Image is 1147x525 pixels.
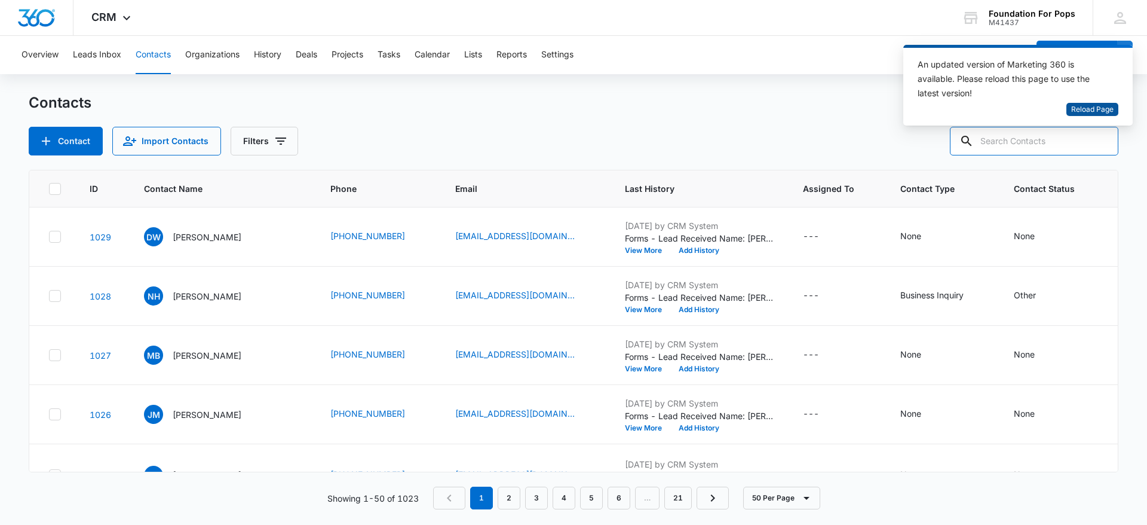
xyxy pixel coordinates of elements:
em: 1 [470,487,493,509]
button: Reports [496,36,527,74]
a: [PHONE_NUMBER] [330,230,405,242]
p: [PERSON_NAME] [173,408,241,421]
span: NH [144,286,163,306]
p: Forms - Lead Received Name: [PERSON_NAME] Email: [EMAIL_ADDRESS][DOMAIN_NAME] Phone: [PHONE_NUMBE... [625,410,774,422]
div: An updated version of Marketing 360 is available. Please reload this page to use the latest version! [918,57,1104,100]
div: None [1014,468,1035,481]
span: DW [144,227,163,246]
a: Page 3 [525,487,548,509]
div: Assigned To - - Select to Edit Field [803,468,841,483]
p: Forms - Lead Received Name: [PERSON_NAME] Email: [EMAIL_ADDRESS][DOMAIN_NAME] Phone: [PHONE_NUMBE... [625,232,774,245]
div: None [900,230,921,242]
a: Page 6 [608,487,630,509]
p: Forms - Lead Received Name: [PERSON_NAME] Email: [EMAIL_ADDRESS][DOMAIN_NAME] Phone: [PHONE_NUMBE... [625,471,774,483]
div: Phone - (313) 765-0039 - Select to Edit Field [330,289,427,303]
div: Contact Name - Marcus Barclift - Select to Edit Field [144,346,263,365]
a: [EMAIL_ADDRESS][DOMAIN_NAME] [455,348,575,361]
button: 50 Per Page [743,487,820,509]
a: Navigate to contact details page for David Waller [90,232,111,242]
button: Filters [231,127,298,155]
p: [DATE] by CRM System [625,458,774,471]
button: View More [625,306,670,313]
a: Page 4 [553,487,575,509]
a: Navigate to contact details page for Marcus Barclift [90,350,111,361]
a: [PHONE_NUMBER] [330,407,405,420]
button: Reload Page [1066,103,1118,117]
a: Navigate to contact details page for Deron Murphree [90,470,111,480]
div: Assigned To - - Select to Edit Field [803,348,841,362]
button: History [254,36,281,74]
a: [PHONE_NUMBER] [330,348,405,361]
div: Contact Type - Business Inquiry - Select to Edit Field [900,289,985,303]
a: Page 21 [664,487,692,509]
button: Add Contact [29,127,103,155]
p: [DATE] by CRM System [625,279,774,291]
p: [DATE] by CRM System [625,219,774,232]
div: --- [803,407,819,422]
a: Navigate to contact details page for James Martin [90,410,111,420]
div: Contact Name - Deron Murphree - Select to Edit Field [144,466,263,485]
div: Assigned To - - Select to Edit Field [803,230,841,244]
span: Contact Type [900,182,968,195]
a: Navigate to contact details page for Nathan Howard [90,291,111,301]
a: [EMAIL_ADDRESS][DOMAIN_NAME] [455,230,575,242]
div: Email - acaulton@riverviewhealthrehab.net - Select to Edit Field [455,407,596,422]
div: --- [803,230,819,244]
div: account id [989,19,1075,27]
div: None [1014,230,1035,242]
a: [EMAIL_ADDRESS][DOMAIN_NAME] [455,468,575,481]
p: Showing 1-50 of 1023 [327,492,419,505]
span: Last History [625,182,757,195]
div: Business Inquiry [900,289,964,301]
button: View More [625,425,670,432]
div: Phone - (313) 716-7507 - Select to Edit Field [330,348,427,362]
p: [PERSON_NAME] [173,231,241,243]
button: Add History [670,247,728,254]
button: Contacts [136,36,171,74]
span: Contact Status [1014,182,1075,195]
div: account name [989,9,1075,19]
button: Settings [541,36,573,74]
p: [PERSON_NAME] [173,469,241,481]
span: JM [144,405,163,424]
div: Phone - (734) 450-2325 - Select to Edit Field [330,230,427,244]
span: Contact Name [144,182,284,195]
button: View More [625,365,670,373]
span: ID [90,182,98,195]
button: Add History [670,425,728,432]
span: Phone [330,182,409,195]
div: Contact Name - David Waller - Select to Edit Field [144,227,263,246]
div: Email - dewaller1993@gmail.com - Select to Edit Field [455,230,596,244]
div: None [1014,348,1035,361]
button: View More [625,247,670,254]
div: Contact Status - None - Select to Edit Field [1014,230,1056,244]
button: Overview [22,36,59,74]
div: Contact Status - None - Select to Edit Field [1014,348,1056,362]
span: Reload Page [1071,104,1114,115]
nav: Pagination [433,487,729,509]
span: Assigned To [803,182,854,195]
div: Contact Status - Other - Select to Edit Field [1014,289,1057,303]
div: Assigned To - - Select to Edit Field [803,407,841,422]
div: None [900,348,921,361]
div: None [1014,407,1035,420]
button: Add Contact [1036,41,1117,69]
span: DM [144,466,163,485]
div: Email - nhoward@thirdlevelit.com - Select to Edit Field [455,289,596,303]
a: [EMAIL_ADDRESS][DOMAIN_NAME] [455,407,575,420]
span: CRM [91,11,116,23]
div: Contact Type - None - Select to Edit Field [900,407,943,422]
h1: Contacts [29,94,91,112]
div: Email - marcuswaynebarclift@gmail.com - Select to Edit Field [455,348,596,362]
p: [PERSON_NAME] [173,290,241,303]
div: Phone - (313) 923-8825 - Select to Edit Field [330,407,427,422]
button: Lists [464,36,482,74]
div: Contact Type - None - Select to Edit Field [900,468,943,483]
button: Projects [332,36,363,74]
div: --- [803,289,819,303]
div: None [900,468,921,481]
div: Phone - (734) 277-9864 - Select to Edit Field [330,468,427,483]
p: Forms - Lead Received Name: [PERSON_NAME] Email: [EMAIL_ADDRESS][DOMAIN_NAME] Phone: [PHONE_NUMBE... [625,350,774,363]
div: Email - djmurphree2@gmail.com - Select to Edit Field [455,468,596,483]
span: MB [144,346,163,365]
